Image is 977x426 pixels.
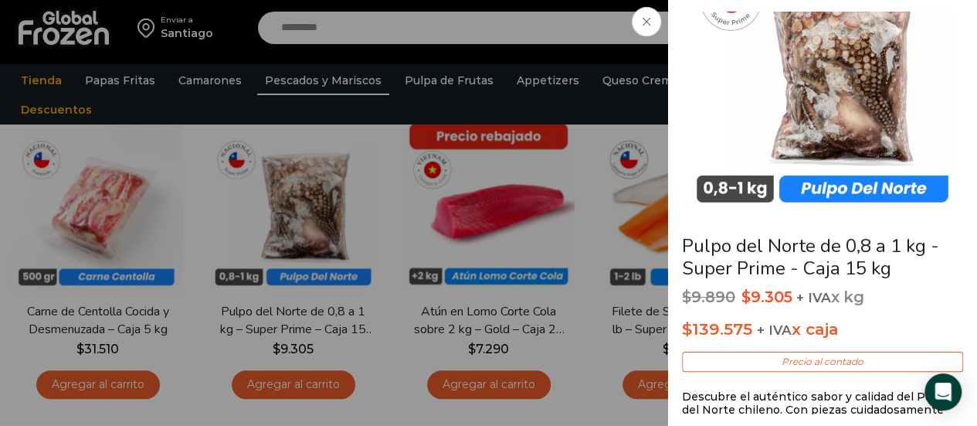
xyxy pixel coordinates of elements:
bdi: 9.305 [741,288,792,306]
bdi: 9.890 [682,288,735,306]
a: Pulpo del Norte de 0,8 a 1 kg - Super Prime - Caja 15 kg [682,233,939,281]
bdi: 139.575 [682,319,752,339]
p: Precio al contado [682,352,963,372]
span: + IVA [757,322,792,338]
span: $ [682,319,692,339]
span: $ [741,288,751,306]
p: x caja [682,316,963,343]
div: Open Intercom Messenger [924,373,962,411]
p: x kg [682,288,963,307]
span: $ [682,288,691,306]
span: + IVA [796,290,831,305]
